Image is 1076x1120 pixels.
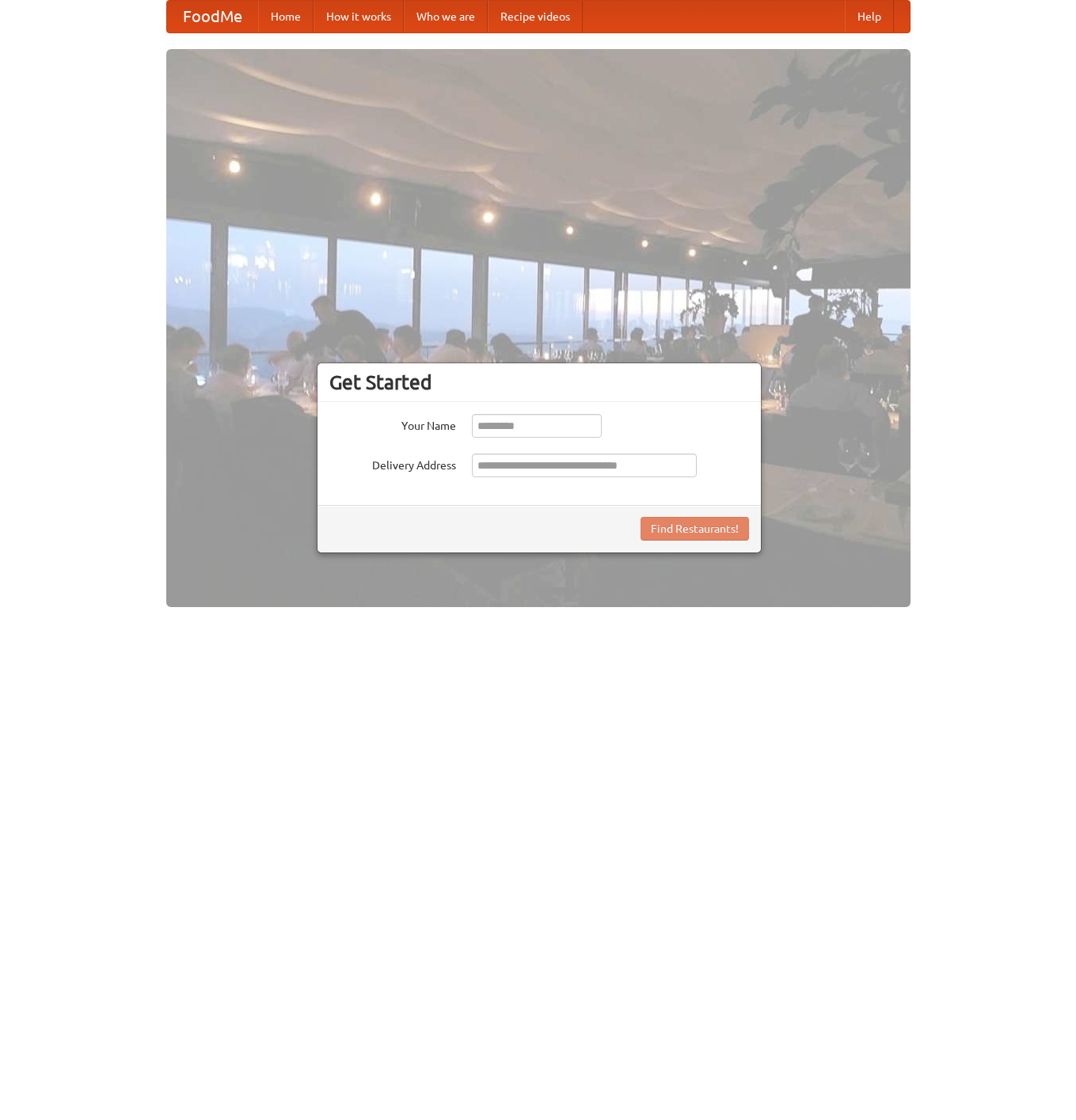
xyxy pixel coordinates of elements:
[329,414,456,434] label: Your Name
[845,1,894,32] a: Help
[488,1,583,32] a: Recipe videos
[404,1,488,32] a: Who we are
[167,1,258,32] a: FoodMe
[329,370,749,394] h3: Get Started
[329,454,456,473] label: Delivery Address
[641,517,749,541] button: Find Restaurants!
[314,1,404,32] a: How it works
[258,1,314,32] a: Home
